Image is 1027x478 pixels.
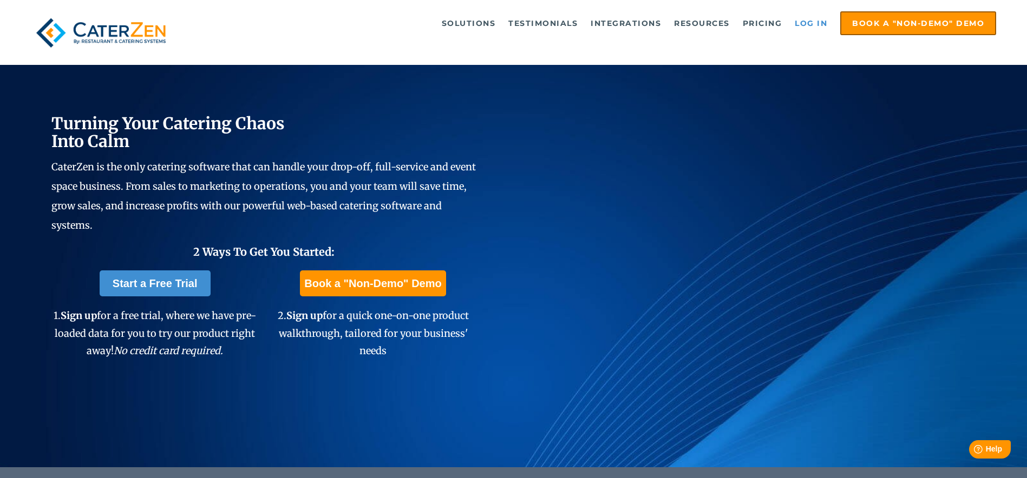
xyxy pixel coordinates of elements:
[669,12,735,34] a: Resources
[931,436,1015,466] iframe: Help widget launcher
[114,344,223,357] em: No credit card required.
[54,309,256,357] span: 1. for a free trial, where we have pre-loaded data for you to try our product right away!
[585,12,666,34] a: Integrations
[278,309,469,357] span: 2. for a quick one-on-one product walkthrough, tailored for your business' needs
[503,12,583,34] a: Testimonials
[436,12,501,34] a: Solutions
[300,270,446,296] a: Book a "Non-Demo" Demo
[196,11,996,35] div: Navigation Menu
[193,245,335,258] span: 2 Ways To Get You Started:
[61,309,97,322] span: Sign up
[51,113,285,151] span: Turning Your Catering Chaos Into Calm
[789,12,833,34] a: Log in
[840,11,996,35] a: Book a "Non-Demo" Demo
[737,12,788,34] a: Pricing
[100,270,211,296] a: Start a Free Trial
[51,161,476,231] span: CaterZen is the only catering software that can handle your drop-off, full-service and event spac...
[31,11,171,54] img: caterzen
[286,309,323,322] span: Sign up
